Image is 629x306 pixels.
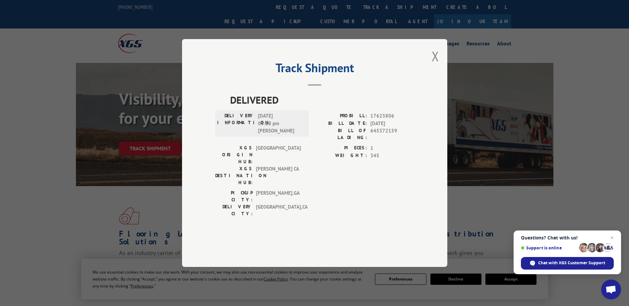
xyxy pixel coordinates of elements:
[256,189,301,203] span: [PERSON_NAME] , GA
[601,280,621,299] div: Open chat
[215,189,253,203] label: PICKUP CITY:
[521,257,614,270] div: Chat with XGS Customer Support
[521,235,614,240] span: Questions? Chat with us!
[315,112,367,120] label: PROBILL:
[315,127,367,141] label: BILL OF LADING:
[256,144,301,165] span: [GEOGRAPHIC_DATA]
[215,63,414,76] h2: Track Shipment
[370,152,414,160] span: 345
[256,165,301,186] span: [PERSON_NAME] CA
[230,92,414,107] span: DELIVERED
[370,112,414,120] span: 17623806
[215,144,253,165] label: XGS ORIGIN HUB:
[538,260,605,266] span: Chat with XGS Customer Support
[315,144,367,152] label: PIECES:
[432,47,439,65] button: Close modal
[258,112,303,135] span: [DATE] 03:10 pm [PERSON_NAME]
[370,144,414,152] span: 1
[315,152,367,160] label: WEIGHT:
[521,245,577,250] span: Support is online
[370,120,414,127] span: [DATE]
[370,127,414,141] span: 645372159
[215,165,253,186] label: XGS DESTINATION HUB:
[315,120,367,127] label: BILL DATE:
[608,234,616,242] span: Close chat
[215,203,253,217] label: DELIVERY CITY:
[256,203,301,217] span: [GEOGRAPHIC_DATA] , CA
[217,112,255,135] label: DELIVERY INFORMATION:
